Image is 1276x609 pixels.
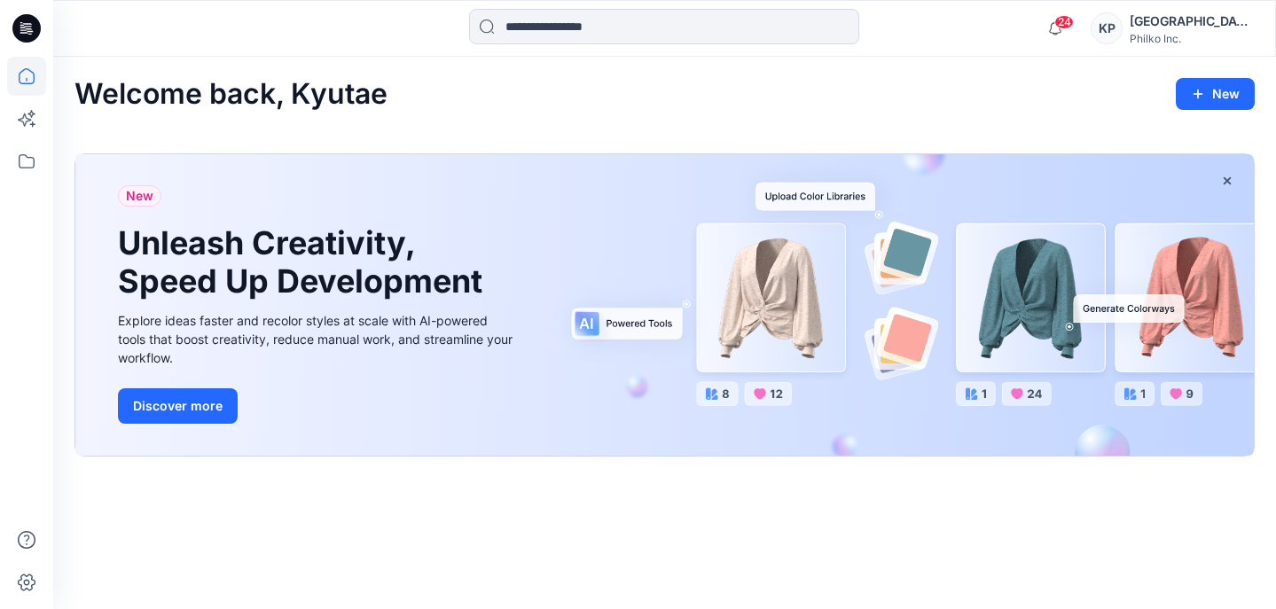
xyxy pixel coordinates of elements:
a: Discover more [118,388,517,424]
div: KP [1091,12,1123,44]
div: [GEOGRAPHIC_DATA] [1130,11,1254,32]
h2: Welcome back, Kyutae [74,78,387,111]
div: Philko Inc. [1130,32,1254,45]
button: Discover more [118,388,238,424]
span: 24 [1054,15,1074,29]
span: New [126,185,153,207]
div: Explore ideas faster and recolor styles at scale with AI-powered tools that boost creativity, red... [118,311,517,367]
h1: Unleash Creativity, Speed Up Development [118,224,490,301]
button: New [1176,78,1255,110]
